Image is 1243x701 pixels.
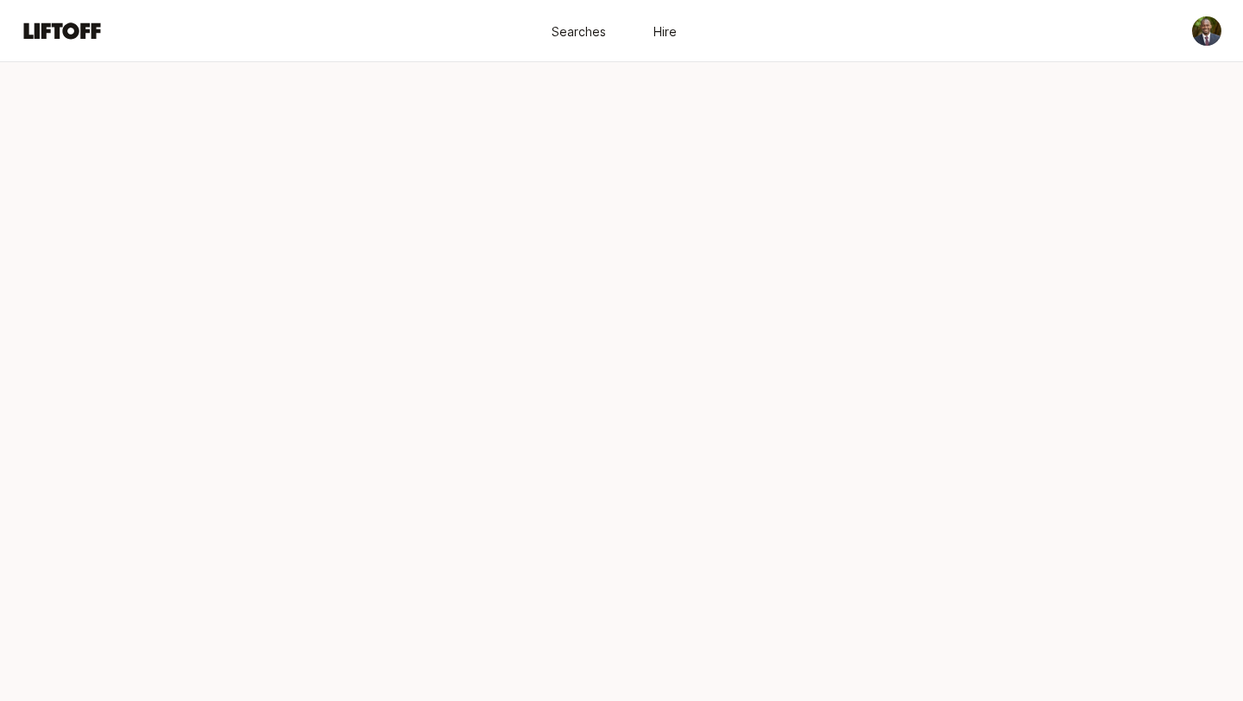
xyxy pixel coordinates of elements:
a: Hire [621,15,708,47]
span: Searches [552,22,606,40]
span: Hire [653,22,677,40]
img: Joseph Fanfan [1192,16,1221,46]
button: Joseph Fanfan [1191,16,1222,47]
a: Searches [535,15,621,47]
